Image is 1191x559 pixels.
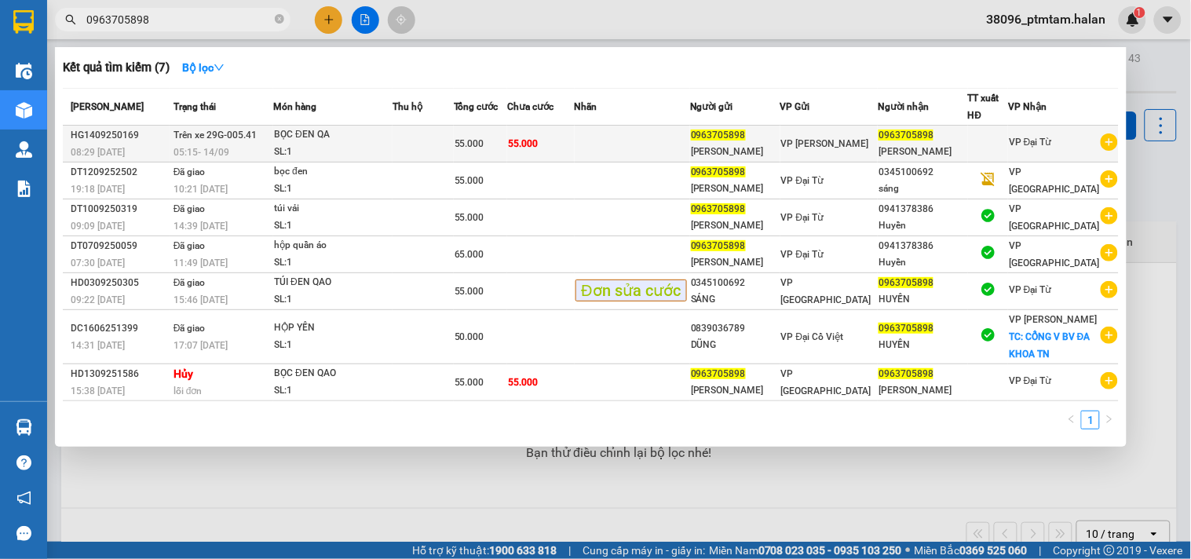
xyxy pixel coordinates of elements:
[691,291,780,308] div: SÁNG
[690,101,733,112] span: Người gửi
[781,212,824,223] span: VP Đại Từ
[274,126,392,144] div: BỌC ĐEN QA
[274,163,392,181] div: bọc đen
[1082,411,1099,429] a: 1
[174,258,228,269] span: 11:49 [DATE]
[781,277,871,305] span: VP [GEOGRAPHIC_DATA]
[274,200,392,217] div: túi vải
[1009,137,1052,148] span: VP Đại Từ
[1101,281,1118,298] span: plus-circle
[455,286,484,297] span: 55.000
[1101,133,1118,151] span: plus-circle
[1101,327,1118,344] span: plus-circle
[691,254,780,271] div: [PERSON_NAME]
[16,491,31,506] span: notification
[1009,203,1099,232] span: VP [GEOGRAPHIC_DATA]
[691,166,746,177] span: 0963705898
[275,14,284,24] span: close-circle
[1062,411,1081,429] li: Previous Page
[174,203,206,214] span: Đã giao
[71,184,125,195] span: 19:18 [DATE]
[174,240,206,251] span: Đã giao
[174,221,228,232] span: 14:39 [DATE]
[1101,207,1118,225] span: plus-circle
[691,203,746,214] span: 0963705898
[691,130,746,141] span: 0963705898
[63,60,170,76] h3: Kết quả tìm kiếm ( 7 )
[174,294,228,305] span: 15:46 [DATE]
[879,323,933,334] span: 0963705898
[691,337,780,353] div: DŨNG
[1009,375,1052,386] span: VP Đại Từ
[16,102,32,119] img: warehouse-icon
[691,382,780,399] div: [PERSON_NAME]
[1067,415,1076,424] span: left
[1009,166,1099,195] span: VP [GEOGRAPHIC_DATA]
[174,323,206,334] span: Đã giao
[86,11,272,28] input: Tìm tên, số ĐT hoặc mã đơn
[1009,284,1052,295] span: VP Đại Từ
[691,181,780,197] div: [PERSON_NAME]
[71,221,125,232] span: 09:09 [DATE]
[878,101,929,112] span: Người nhận
[273,101,316,112] span: Món hàng
[16,141,32,158] img: warehouse-icon
[174,130,257,141] span: Trên xe 29G-005.41
[274,254,392,272] div: SL: 1
[575,101,597,112] span: Nhãn
[71,366,169,382] div: HD1309251586
[879,144,967,160] div: [PERSON_NAME]
[455,249,484,260] span: 65.000
[691,368,746,379] span: 0963705898
[781,138,869,149] span: VP [PERSON_NAME]
[879,291,967,308] div: HUYỀN
[71,340,125,351] span: 14:31 [DATE]
[1008,101,1047,112] span: VP Nhận
[1009,314,1097,325] span: VP [PERSON_NAME]
[691,320,780,337] div: 0839036789
[879,277,933,288] span: 0963705898
[1100,411,1119,429] button: right
[71,320,169,337] div: DC1606251399
[274,337,392,354] div: SL: 1
[1062,411,1081,429] button: left
[879,368,933,379] span: 0963705898
[16,63,32,79] img: warehouse-icon
[71,201,169,217] div: DT1009250319
[508,138,538,149] span: 55.000
[65,14,76,25] span: search
[1101,372,1118,389] span: plus-circle
[455,331,484,342] span: 50.000
[16,526,31,541] span: message
[174,147,229,158] span: 05:15 - 14/09
[274,382,392,400] div: SL: 1
[781,175,824,186] span: VP Đại Từ
[1101,170,1118,188] span: plus-circle
[71,164,169,181] div: DT1209252502
[275,13,284,27] span: close-circle
[691,275,780,291] div: 0345100692
[174,385,203,396] span: lỗi đơn
[508,377,538,388] span: 55.000
[1101,244,1118,261] span: plus-circle
[455,377,484,388] span: 55.000
[455,212,484,223] span: 55.000
[71,238,169,254] div: DT0709250059
[274,274,392,291] div: TÚI ĐEN QAO
[274,365,392,382] div: BỌC ĐEN QAO
[691,217,780,234] div: [PERSON_NAME]
[174,184,228,195] span: 10:21 [DATE]
[879,164,967,181] div: 0345100692
[507,101,553,112] span: Chưa cước
[1009,331,1091,360] span: TC: CỔNG V BV ĐA KHOA TN
[780,101,810,112] span: VP Gửi
[71,294,125,305] span: 09:22 [DATE]
[16,419,32,436] img: warehouse-icon
[691,144,780,160] div: [PERSON_NAME]
[455,175,484,186] span: 55.000
[781,249,824,260] span: VP Đại Từ
[170,55,237,80] button: Bộ lọcdown
[174,101,216,112] span: Trạng thái
[214,62,225,73] span: down
[71,147,125,158] span: 08:29 [DATE]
